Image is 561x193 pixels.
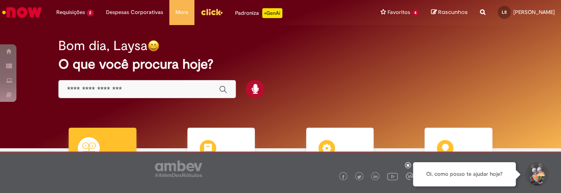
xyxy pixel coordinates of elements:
span: Rascunhos [438,8,468,16]
div: Padroniza [235,8,282,18]
img: ServiceNow [1,4,43,21]
span: Favoritos [388,8,410,16]
a: Rascunhos [431,9,468,16]
span: Requisições [56,8,85,16]
span: More [175,8,188,16]
img: logo_footer_youtube.png [387,171,398,182]
div: Oi, como posso te ajudar hoje? [413,162,516,186]
h2: Bom dia, Laysa [58,39,148,53]
img: logo_footer_ambev_rotulo_gray.png [155,161,202,177]
span: 4 [412,9,419,16]
img: logo_footer_facebook.png [341,175,345,179]
span: Despesas Corporativas [106,8,163,16]
p: +GenAi [262,8,282,18]
img: click_logo_yellow_360x200.png [201,6,223,18]
span: LS [502,9,507,15]
img: logo_footer_linkedin.png [374,175,378,179]
img: happy-face.png [148,40,159,52]
span: 2 [87,9,94,16]
button: Iniciar Conversa de Suporte [524,162,549,187]
span: [PERSON_NAME] [513,9,555,16]
h2: O que você procura hoje? [58,57,503,71]
img: logo_footer_workplace.png [406,172,413,180]
img: logo_footer_twitter.png [357,175,361,179]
